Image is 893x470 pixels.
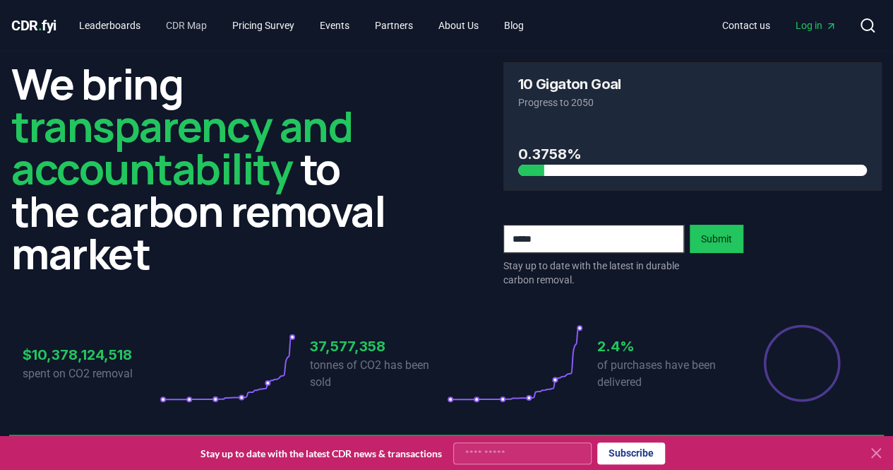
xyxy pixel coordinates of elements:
h3: 10 Gigaton Goal [518,77,621,91]
button: Submit [690,225,743,253]
span: Log in [796,18,837,33]
nav: Main [68,13,535,38]
h3: $10,378,124,518 [23,344,160,365]
a: Pricing Survey [221,13,306,38]
p: of purchases have been delivered [597,357,734,391]
span: transparency and accountability [11,97,352,197]
a: CDR.fyi [11,16,56,35]
div: Percentage of sales delivered [762,324,841,403]
a: Log in [784,13,848,38]
a: Blog [493,13,535,38]
a: Events [308,13,361,38]
p: spent on CO2 removal [23,365,160,382]
a: About Us [427,13,490,38]
a: Contact us [711,13,781,38]
a: Leaderboards [68,13,152,38]
h3: 37,577,358 [310,336,447,357]
a: Partners [364,13,424,38]
h2: We bring to the carbon removal market [11,62,390,274]
p: Stay up to date with the latest in durable carbon removal. [503,259,684,287]
nav: Main [711,13,848,38]
a: CDR Map [155,13,218,38]
span: . [38,17,42,34]
h3: 0.3758% [518,143,868,165]
p: Progress to 2050 [518,95,868,110]
p: tonnes of CO2 has been sold [310,357,447,391]
h3: 2.4% [597,336,734,357]
span: CDR fyi [11,17,56,34]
